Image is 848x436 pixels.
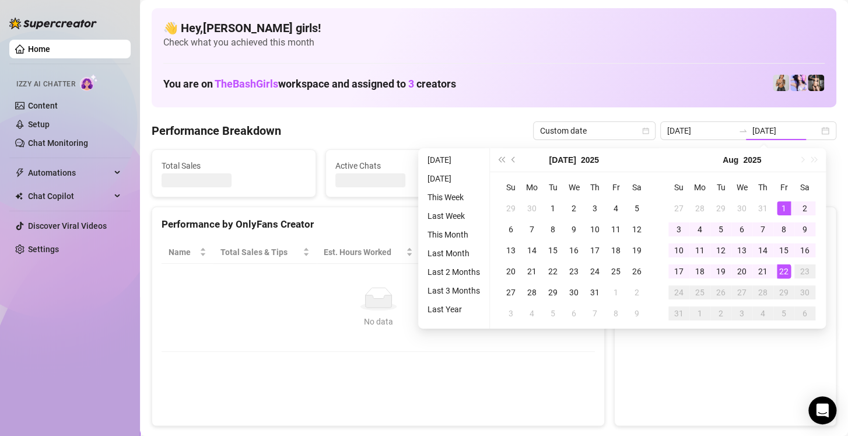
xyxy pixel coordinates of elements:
[335,159,480,172] span: Active Chats
[28,138,88,148] a: Chat Monitoring
[15,192,23,200] img: Chat Copilot
[28,245,59,254] a: Settings
[506,246,579,259] span: Chat Conversion
[28,44,50,54] a: Home
[163,78,456,90] h1: You are on workspace and assigned to creators
[213,241,317,264] th: Total Sales & Tips
[163,20,825,36] h4: 👋 Hey, [PERSON_NAME] girls !
[624,217,826,232] div: Sales by OnlyFans Creator
[28,221,107,231] a: Discover Viral Videos
[28,187,111,205] span: Chat Copilot
[499,241,595,264] th: Chat Conversion
[9,18,97,29] img: logo-BBDzfeDw.svg
[28,120,50,129] a: Setup
[773,75,789,91] img: BernadetteTur
[427,246,482,259] span: Sales / Hour
[16,79,75,90] span: Izzy AI Chatter
[28,101,58,110] a: Content
[28,163,111,182] span: Automations
[163,36,825,49] span: Check what you achieved this month
[790,75,807,91] img: Ary
[420,241,499,264] th: Sales / Hour
[80,74,98,91] img: AI Chatter
[324,246,404,259] div: Est. Hours Worked
[169,246,197,259] span: Name
[808,75,824,91] img: Bonnie
[220,246,300,259] span: Total Sales & Tips
[408,78,414,90] span: 3
[752,124,819,137] input: End date
[162,241,213,264] th: Name
[15,168,24,177] span: thunderbolt
[509,159,653,172] span: Messages Sent
[738,126,748,135] span: swap-right
[162,217,595,232] div: Performance by OnlyFans Creator
[808,396,836,424] div: Open Intercom Messenger
[540,122,649,139] span: Custom date
[738,126,748,135] span: to
[152,123,281,139] h4: Performance Breakdown
[215,78,278,90] span: TheBashGirls
[162,159,306,172] span: Total Sales
[642,127,649,134] span: calendar
[173,315,583,328] div: No data
[667,124,734,137] input: Start date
